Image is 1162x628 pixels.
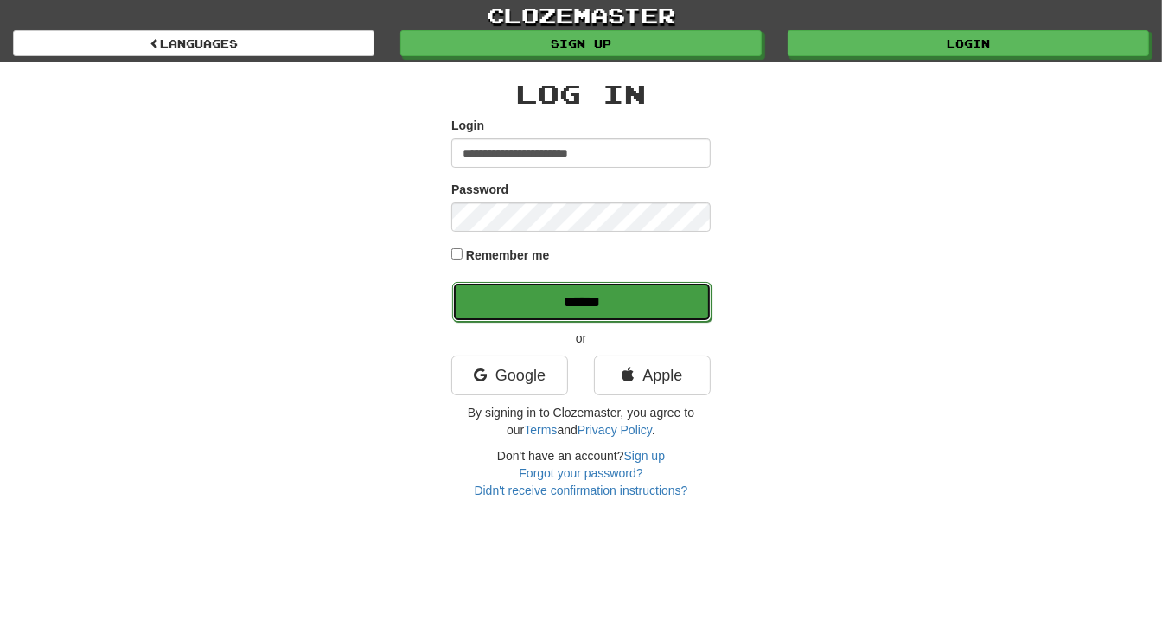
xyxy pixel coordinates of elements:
[451,80,711,108] h2: Log In
[594,356,711,395] a: Apple
[466,247,550,264] label: Remember me
[451,117,484,134] label: Login
[788,30,1149,56] a: Login
[451,447,711,499] div: Don't have an account?
[474,484,687,497] a: Didn't receive confirmation instructions?
[578,423,652,437] a: Privacy Policy
[451,181,508,198] label: Password
[451,330,711,347] p: or
[519,466,642,480] a: Forgot your password?
[451,356,568,395] a: Google
[624,449,665,463] a: Sign up
[451,404,711,439] p: By signing in to Clozemaster, you agree to our and .
[524,423,557,437] a: Terms
[400,30,762,56] a: Sign up
[13,30,374,56] a: Languages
